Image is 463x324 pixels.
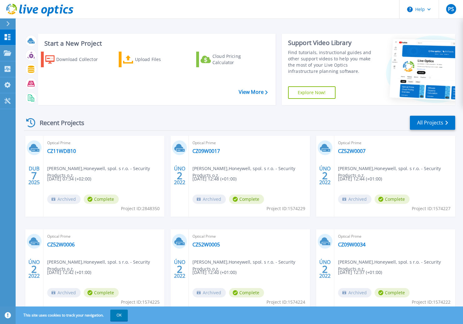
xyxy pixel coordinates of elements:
[196,52,260,67] a: Cloud Pricing Calculator
[192,259,310,272] span: [PERSON_NAME] , Honeywell, spol. s r.o. - Security Products o.z.
[288,49,375,74] div: Find tutorials, instructional guides and other support videos to help you make the most of your L...
[192,288,226,297] span: Archived
[56,53,103,66] div: Download Collector
[192,148,220,154] a: CZ09W0017
[119,52,183,67] a: Upload Files
[24,115,93,130] div: Recent Projects
[47,165,164,179] span: [PERSON_NAME] , Honeywell, spol. s r.o. - Security Products o.z.
[338,195,371,204] span: Archived
[47,195,81,204] span: Archived
[338,259,455,272] span: [PERSON_NAME] , Honeywell, spol. s r.o. - Security Products o.z.
[338,139,451,146] span: Optical Prime
[322,266,328,272] span: 2
[192,175,236,182] span: [DATE] 12:48 (+01:00)
[319,164,331,187] div: ÚNO 2022
[288,39,375,47] div: Support Video Library
[47,175,91,182] span: [DATE] 07:34 (+02:00)
[448,7,454,12] span: PS
[177,266,182,272] span: 2
[412,205,451,212] span: Project ID: 1574227
[84,195,119,204] span: Complete
[110,310,128,321] button: OK
[31,173,37,178] span: 7
[17,310,128,321] span: This site uses cookies to track your navigation.
[192,195,226,204] span: Archived
[319,258,331,281] div: ÚNO 2022
[84,288,119,297] span: Complete
[192,139,306,146] span: Optical Prime
[338,233,451,240] span: Optical Prime
[338,269,382,276] span: [DATE] 12:37 (+01:00)
[47,241,75,248] a: CZ52W0006
[338,165,455,179] span: [PERSON_NAME] , Honeywell, spol. s r.o. - Security Products o.z.
[177,173,182,178] span: 2
[338,175,382,182] span: [DATE] 12:44 (+01:00)
[41,52,105,67] a: Download Collector
[212,53,259,66] div: Cloud Pricing Calculator
[174,164,186,187] div: ÚNO 2022
[375,288,410,297] span: Complete
[229,288,264,297] span: Complete
[192,233,306,240] span: Optical Prime
[338,148,366,154] a: CZ52W0007
[338,288,371,297] span: Archived
[47,233,161,240] span: Optical Prime
[239,89,268,95] a: View More
[47,139,161,146] span: Optical Prime
[47,148,76,154] a: CZ11WDB10
[28,164,40,187] div: DUB 2025
[266,299,305,306] span: Project ID: 1574224
[31,266,37,272] span: 2
[410,116,455,130] a: All Projects
[288,86,336,99] a: Explore Now!
[174,258,186,281] div: ÚNO 2022
[47,269,91,276] span: [DATE] 12:42 (+01:00)
[229,195,264,204] span: Complete
[375,195,410,204] span: Complete
[47,288,81,297] span: Archived
[266,205,305,212] span: Project ID: 1574229
[44,40,267,47] h3: Start a New Project
[121,299,160,306] span: Project ID: 1574225
[135,53,181,66] div: Upload Files
[192,165,310,179] span: [PERSON_NAME] , Honeywell, spol. s r.o. - Security Products o.z.
[192,269,236,276] span: [DATE] 12:40 (+01:00)
[322,173,328,178] span: 2
[412,299,451,306] span: Project ID: 1574222
[338,241,366,248] a: CZ09W0034
[47,259,164,272] span: [PERSON_NAME] , Honeywell, spol. s r.o. - Security Products o.z.
[192,241,220,248] a: CZ52W0005
[28,258,40,281] div: ÚNO 2022
[121,205,160,212] span: Project ID: 2848350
